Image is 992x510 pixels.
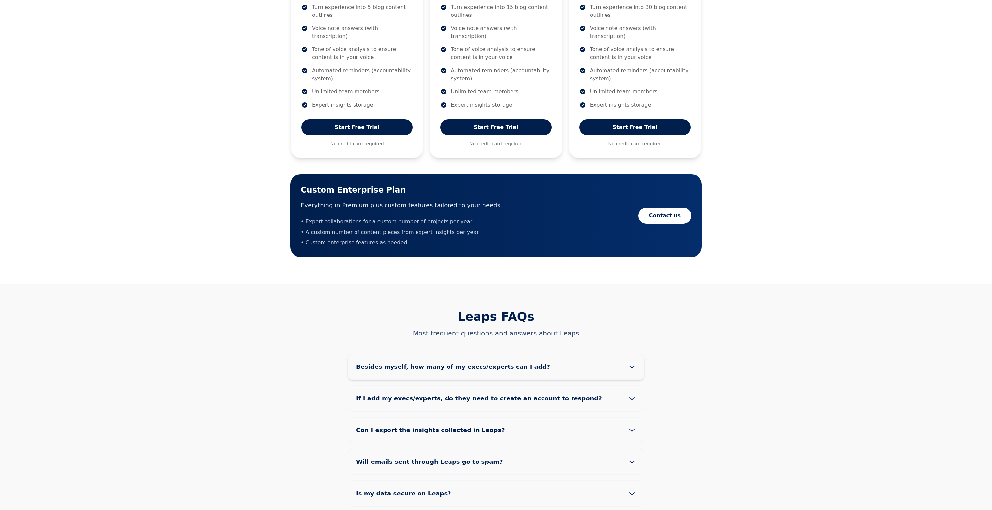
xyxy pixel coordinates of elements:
h2: Leaps FAQs [348,310,644,323]
p: Automated reminders (accountability system) [590,67,691,82]
p: Voice note answers (with transcription) [312,24,413,40]
li: • A custom number of content pieces from expert insights per year [301,228,500,236]
span: Besides myself, how many of my execs/experts can I add? [356,362,561,371]
p: Unlimited team members [312,88,380,96]
a: Start Free Trial [440,119,551,135]
p: Most frequent questions and answers about Leaps [348,329,644,338]
span: Will emails sent through Leaps go to spam? [356,457,513,466]
p: Turn experience into 30 blog content outlines [590,3,691,19]
p: Automated reminders (accountability system) [451,67,551,82]
p: Tone of voice analysis to ensure content is in your voice [312,46,413,61]
p: Voice note answers (with transcription) [590,24,691,40]
button: If I add my execs/experts, do they need to create an account to respond? [348,386,644,411]
p: Tone of voice analysis to ensure content is in your voice [451,46,551,61]
span: Is my data secure on Leaps? [356,489,462,498]
button: Is my data secure on Leaps? [348,481,644,506]
h3: Custom Enterprise Plan [301,185,500,195]
p: Expert insights storage [590,101,651,109]
button: Can I export the insights collected in Leaps? [348,418,644,443]
p: Expert insights storage [312,101,373,109]
button: Will emails sent through Leaps go to spam? [348,449,644,474]
p: No credit card required [301,141,413,147]
p: Unlimited team members [590,88,658,96]
p: Tone of voice analysis to ensure content is in your voice [590,46,691,61]
p: No credit card required [440,141,551,147]
p: No credit card required [579,141,691,147]
p: Turn experience into 15 blog content outlines [451,3,551,19]
li: • Custom enterprise features as needed [301,239,500,247]
a: Start Free Trial [301,119,413,135]
p: Unlimited team members [451,88,518,96]
button: Besides myself, how many of my execs/experts can I add? [348,354,644,379]
p: Voice note answers (with transcription) [451,24,551,40]
p: Expert insights storage [451,101,512,109]
li: • Expert collaborations for a custom number of projects per year [301,218,500,226]
p: Turn experience into 5 blog content outlines [312,3,413,19]
span: Can I export the insights collected in Leaps? [356,426,515,435]
p: Automated reminders (accountability system) [312,67,413,82]
a: Start Free Trial [579,119,691,135]
p: Everything in Premium plus custom features tailored to your needs [301,201,500,210]
span: If I add my execs/experts, do they need to create an account to respond? [356,394,612,403]
a: Contact us [638,208,691,224]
